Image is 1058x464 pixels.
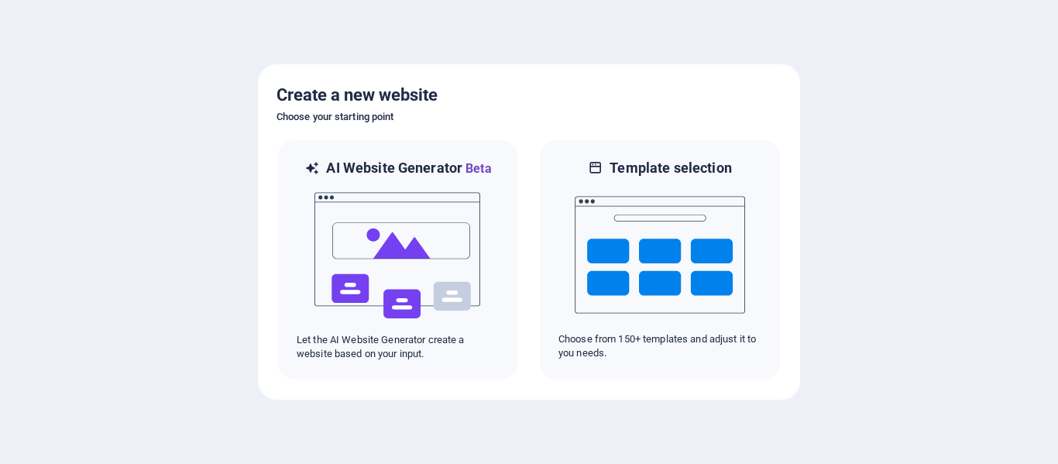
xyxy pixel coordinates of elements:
[277,83,781,108] h5: Create a new website
[538,139,781,381] div: Template selectionChoose from 150+ templates and adjust it to you needs.
[558,332,761,360] p: Choose from 150+ templates and adjust it to you needs.
[277,108,781,126] h6: Choose your starting point
[297,333,500,361] p: Let the AI Website Generator create a website based on your input.
[610,159,731,177] h6: Template selection
[326,159,491,178] h6: AI Website Generator
[462,161,492,176] span: Beta
[313,178,483,333] img: ai
[277,139,520,381] div: AI Website GeneratorBetaaiLet the AI Website Generator create a website based on your input.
